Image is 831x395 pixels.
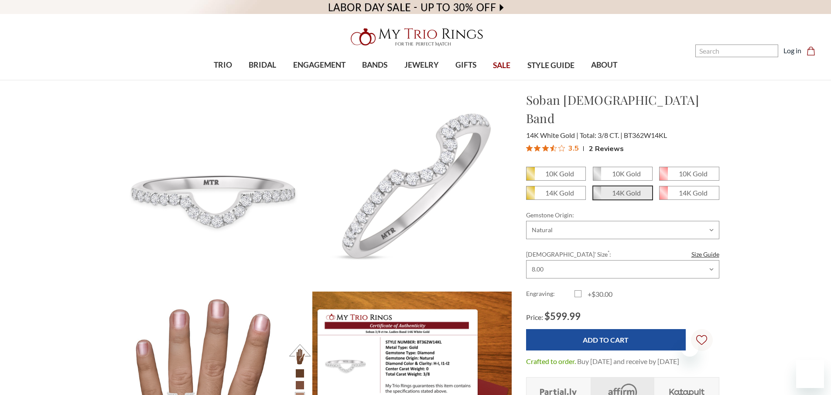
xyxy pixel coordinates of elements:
a: Cart with 0 items [807,45,821,56]
span: GIFTS [455,59,476,71]
span: 14K Rose Gold [660,186,718,199]
input: Add to Cart [526,329,686,350]
span: ENGAGEMENT [293,59,345,71]
a: GIFTS [447,51,485,79]
span: ABOUT [591,59,617,71]
span: 10K Yellow Gold [527,167,585,180]
a: Size Guide [691,250,719,259]
a: My Trio Rings [241,23,590,51]
span: BRIDAL [249,59,276,71]
em: 14K Gold [679,189,708,197]
img: Photo of Soban 3/8 ct tw. Ladies Band 14K White Gold [BT362WL] [312,91,512,291]
span: 3.5 [568,142,579,153]
h1: Soban [DEMOGRAPHIC_DATA] Band [526,91,719,127]
span: 14K White Gold [593,186,652,199]
a: Log in [783,45,801,56]
em: 14K Gold [545,189,574,197]
a: BRIDAL [240,51,284,79]
dd: Buy [DATE] and receive by [DATE] [577,356,679,367]
span: 14K White Gold [526,131,578,139]
button: submenu toggle [462,79,470,80]
label: Engraving: [526,289,575,299]
button: submenu toggle [258,79,267,80]
span: 2 Reviews [589,142,624,155]
iframe: Button to launch messaging window [796,360,824,388]
em: 14K Gold [612,189,641,197]
input: Search and use arrows or TAB to navigate results [695,45,778,57]
span: TRIO [214,59,232,71]
svg: cart.cart_preview [807,47,815,55]
a: ABOUT [583,51,626,79]
span: JEWELRY [404,59,439,71]
button: submenu toggle [600,79,609,80]
button: submenu toggle [370,79,379,80]
iframe: Close message [681,339,698,357]
button: submenu toggle [219,79,227,80]
label: +$30.00 [575,289,623,299]
em: 10K Gold [612,169,641,178]
label: Gemstone Origin: [526,210,719,220]
button: Rated 3.5 out of 5 stars from 2 reviews. Jump to reviews. [526,142,624,155]
span: Price: [526,313,543,321]
img: Photo of Soban 3/8 ct tw. Ladies Band 14K White Gold [BT362WL] [113,91,312,291]
label: [DEMOGRAPHIC_DATA]' Size : [526,250,719,259]
span: STYLE GUIDE [527,60,575,71]
a: STYLE GUIDE [519,52,582,80]
em: 10K Gold [545,169,574,178]
button: submenu toggle [315,79,324,80]
button: submenu toggle [417,79,426,80]
a: ENGAGEMENT [285,51,354,79]
a: TRIO [205,51,240,79]
span: BT362W14KL [624,131,667,139]
em: 10K Gold [679,169,708,178]
img: My Trio Rings [346,23,486,51]
span: 10K Rose Gold [660,167,718,180]
span: 10K White Gold [593,167,652,180]
span: BANDS [362,59,387,71]
span: 14K Yellow Gold [527,186,585,199]
span: Total: 3/8 CT. [580,131,622,139]
a: BANDS [354,51,396,79]
a: SALE [485,52,519,80]
dt: Crafted to order. [526,356,576,367]
span: $599.99 [544,310,581,322]
a: JEWELRY [396,51,447,79]
span: SALE [493,60,510,71]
